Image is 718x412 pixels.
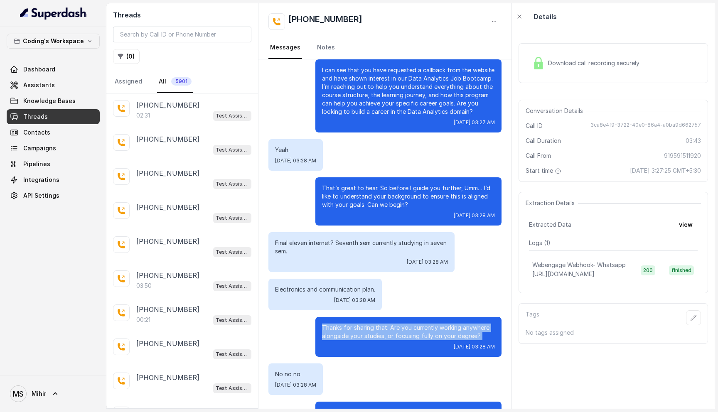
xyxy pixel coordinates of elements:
[526,167,563,175] span: Start time
[548,59,643,67] span: Download call recording securely
[23,176,59,184] span: Integrations
[7,109,100,124] a: Threads
[526,137,561,145] span: Call Duration
[13,390,24,398] text: MS
[526,310,539,325] p: Tags
[216,214,249,222] p: Test Assistant-3
[7,34,100,49] button: Coding's Workspace
[268,37,502,59] nav: Tabs
[7,125,100,140] a: Contacts
[526,122,543,130] span: Call ID
[113,71,144,93] a: Assigned
[454,119,495,126] span: [DATE] 03:27 AM
[113,10,251,20] h2: Threads
[322,184,495,209] p: That’s great to hear. So before I guide you further, Umm… I’d like to understand your background ...
[7,172,100,187] a: Integrations
[20,7,87,20] img: light.svg
[669,265,694,275] span: finished
[529,239,698,247] p: Logs ( 1 )
[136,373,199,383] p: [PHONE_NUMBER]
[136,270,199,280] p: [PHONE_NUMBER]
[7,62,100,77] a: Dashboard
[157,71,193,93] a: All5901
[136,236,199,246] p: [PHONE_NUMBER]
[532,270,595,277] span: [URL][DOMAIN_NAME]
[529,221,571,229] span: Extracted Data
[23,81,55,89] span: Assistants
[216,112,249,120] p: Test Assistant-3
[113,49,140,64] button: (0)
[216,384,249,392] p: Test Assistant-3
[526,107,586,115] span: Conversation Details
[216,282,249,290] p: Test Assistant-3
[216,146,249,154] p: Test Assistant-3
[216,350,249,358] p: Test Assistant-3
[275,370,316,378] p: No no no.
[216,316,249,324] p: Test Assistant-3
[674,217,698,232] button: view
[23,160,50,168] span: Pipelines
[32,390,46,398] span: Mihir
[275,157,316,164] span: [DATE] 03:28 AM
[23,65,55,74] span: Dashboard
[407,259,448,265] span: [DATE] 03:28 AM
[113,27,251,42] input: Search by Call ID or Phone Number
[275,382,316,388] span: [DATE] 03:28 AM
[275,239,448,255] p: Final eleven internet? Seventh sem currently studying in seven sem.
[171,77,192,86] span: 5901
[322,66,495,116] p: I can see that you have requested a callback from the website and have shown interest in our Data...
[454,212,495,219] span: [DATE] 03:28 AM
[136,168,199,178] p: [PHONE_NUMBER]
[136,100,199,110] p: [PHONE_NUMBER]
[454,343,495,350] span: [DATE] 03:28 AM
[7,188,100,203] a: API Settings
[136,338,199,348] p: [PHONE_NUMBER]
[113,71,251,93] nav: Tabs
[532,261,626,269] p: Webengage Webhook- Whatsapp
[23,144,56,152] span: Campaigns
[664,152,701,160] span: 919591511920
[334,297,375,304] span: [DATE] 03:28 AM
[7,78,100,93] a: Assistants
[136,304,199,314] p: [PHONE_NUMBER]
[526,329,701,337] p: No tags assigned
[322,324,495,340] p: Thanks for sharing that. Are you currently working anywhere alongside your studies, or focusing f...
[534,12,557,22] p: Details
[136,134,199,144] p: [PHONE_NUMBER]
[23,113,48,121] span: Threads
[590,122,701,130] span: 3ca8e4f9-3722-40e0-86a4-a0ba9d662757
[7,93,100,108] a: Knowledge Bases
[136,202,199,212] p: [PHONE_NUMBER]
[216,248,249,256] p: Test Assistant-3
[136,282,152,290] p: 03:50
[315,37,337,59] a: Notes
[7,157,100,172] a: Pipelines
[136,111,150,120] p: 02:31
[7,382,100,405] a: Mihir
[532,57,545,69] img: Lock Icon
[288,13,362,30] h2: [PHONE_NUMBER]
[641,265,655,275] span: 200
[526,152,551,160] span: Call From
[216,180,249,188] p: Test Assistant-3
[23,36,84,46] p: Coding's Workspace
[275,285,375,294] p: Electronics and communication plan.
[275,146,316,154] p: Yeah.
[686,137,701,145] span: 03:43
[23,97,76,105] span: Knowledge Bases
[630,167,701,175] span: [DATE] 3:27:25 GMT+5:30
[7,141,100,156] a: Campaigns
[23,128,50,137] span: Contacts
[268,37,302,59] a: Messages
[23,191,59,200] span: API Settings
[526,199,578,207] span: Extraction Details
[136,316,150,324] p: 00:21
